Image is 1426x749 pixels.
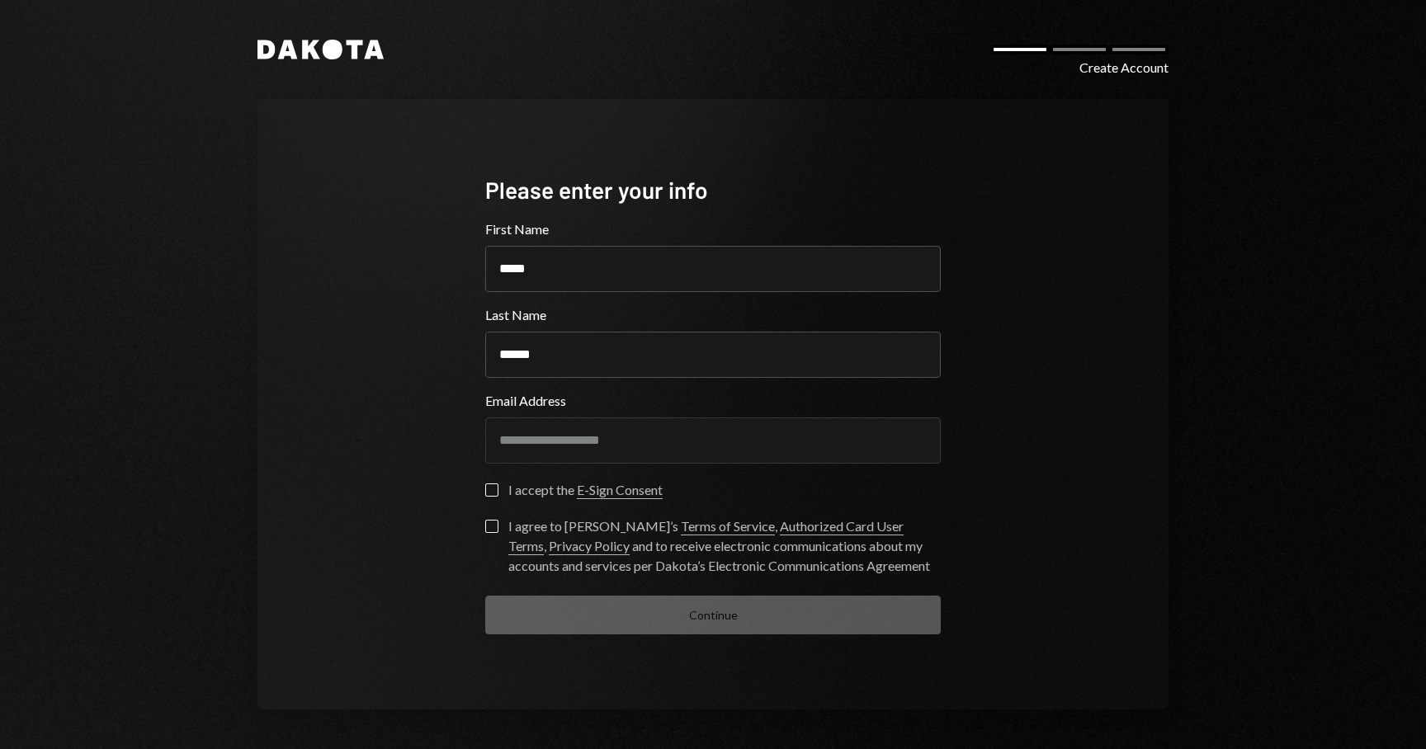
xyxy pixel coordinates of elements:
[485,305,941,325] label: Last Name
[485,483,498,497] button: I accept the E-Sign Consent
[485,520,498,533] button: I agree to [PERSON_NAME]’s Terms of Service, Authorized Card User Terms, Privacy Policy and to re...
[681,518,775,535] a: Terms of Service
[549,538,630,555] a: Privacy Policy
[485,219,941,239] label: First Name
[508,518,904,555] a: Authorized Card User Terms
[508,516,941,576] div: I agree to [PERSON_NAME]’s , , and to receive electronic communications about my accounts and ser...
[508,480,663,500] div: I accept the
[1079,58,1169,78] div: Create Account
[485,174,941,206] div: Please enter your info
[485,391,941,411] label: Email Address
[577,482,663,499] a: E-Sign Consent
